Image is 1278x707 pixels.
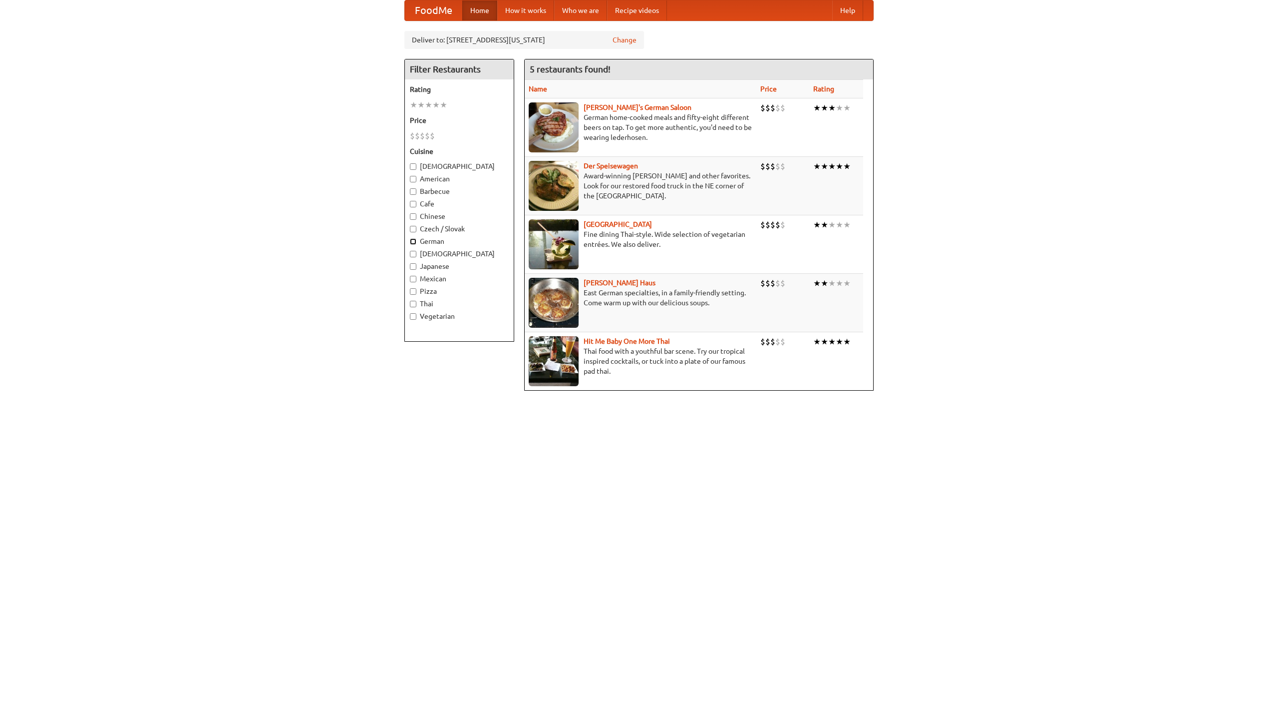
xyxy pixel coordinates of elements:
a: Der Speisewagen [584,162,638,170]
li: ★ [828,161,836,172]
li: $ [430,130,435,141]
li: ★ [813,219,821,230]
a: Rating [813,85,834,93]
li: ★ [836,219,843,230]
li: ★ [836,336,843,347]
li: $ [780,278,785,289]
li: ★ [440,99,447,110]
a: [GEOGRAPHIC_DATA] [584,220,652,228]
li: ★ [432,99,440,110]
p: German home-cooked meals and fifty-eight different beers on tap. To get more authentic, you'd nee... [529,112,752,142]
h4: Filter Restaurants [405,59,514,79]
li: $ [760,102,765,113]
li: ★ [828,219,836,230]
h5: Rating [410,84,509,94]
p: East German specialties, in a family-friendly setting. Come warm up with our delicious soups. [529,288,752,308]
li: ★ [828,278,836,289]
p: Fine dining Thai-style. Wide selection of vegetarian entrées. We also deliver. [529,229,752,249]
input: Pizza [410,288,416,295]
li: ★ [836,278,843,289]
li: $ [770,278,775,289]
li: $ [765,278,770,289]
p: Thai food with a youthful bar scene. Try our tropical inspired cocktails, or tuck into a plate of... [529,346,752,376]
li: $ [780,336,785,347]
label: Pizza [410,286,509,296]
img: kohlhaus.jpg [529,278,579,328]
input: American [410,176,416,182]
li: $ [765,161,770,172]
li: ★ [813,161,821,172]
a: Change [613,35,637,45]
li: ★ [843,161,851,172]
li: ★ [843,219,851,230]
li: $ [760,219,765,230]
div: Deliver to: [STREET_ADDRESS][US_STATE] [404,31,644,49]
li: $ [410,130,415,141]
li: ★ [843,102,851,113]
li: ★ [828,336,836,347]
a: Home [462,0,497,20]
input: Japanese [410,263,416,270]
li: ★ [813,278,821,289]
input: [DEMOGRAPHIC_DATA] [410,251,416,257]
h5: Cuisine [410,146,509,156]
label: Barbecue [410,186,509,196]
li: $ [780,161,785,172]
li: ★ [821,278,828,289]
label: Vegetarian [410,311,509,321]
a: Hit Me Baby One More Thai [584,337,670,345]
li: $ [765,219,770,230]
a: FoodMe [405,0,462,20]
input: [DEMOGRAPHIC_DATA] [410,163,416,170]
li: $ [775,278,780,289]
li: $ [775,161,780,172]
li: ★ [417,99,425,110]
label: Cafe [410,199,509,209]
label: [DEMOGRAPHIC_DATA] [410,161,509,171]
a: [PERSON_NAME] Haus [584,279,655,287]
li: $ [760,336,765,347]
li: $ [425,130,430,141]
li: ★ [821,336,828,347]
li: $ [770,161,775,172]
a: How it works [497,0,554,20]
a: [PERSON_NAME]'s German Saloon [584,103,691,111]
input: German [410,238,416,245]
label: Thai [410,299,509,309]
p: Award-winning [PERSON_NAME] and other favorites. Look for our restored food truck in the NE corne... [529,171,752,201]
li: $ [760,161,765,172]
li: ★ [813,336,821,347]
ng-pluralize: 5 restaurants found! [530,64,611,74]
li: ★ [836,161,843,172]
li: ★ [843,278,851,289]
li: ★ [828,102,836,113]
a: Price [760,85,777,93]
label: German [410,236,509,246]
li: ★ [821,102,828,113]
li: ★ [425,99,432,110]
li: $ [775,102,780,113]
li: ★ [821,161,828,172]
label: Japanese [410,261,509,271]
label: American [410,174,509,184]
li: $ [770,336,775,347]
li: $ [780,102,785,113]
li: $ [780,219,785,230]
input: Czech / Slovak [410,226,416,232]
li: $ [775,219,780,230]
a: Who we are [554,0,607,20]
label: Chinese [410,211,509,221]
li: $ [770,102,775,113]
li: $ [760,278,765,289]
label: Czech / Slovak [410,224,509,234]
input: Vegetarian [410,313,416,320]
img: satay.jpg [529,219,579,269]
a: Name [529,85,547,93]
img: esthers.jpg [529,102,579,152]
a: Recipe videos [607,0,667,20]
li: ★ [821,219,828,230]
